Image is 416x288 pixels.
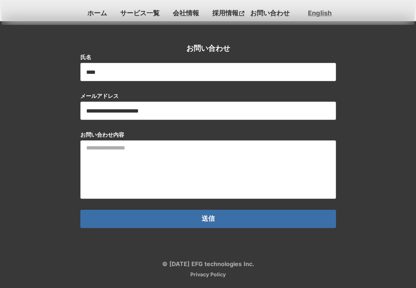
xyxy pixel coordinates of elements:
a: お問い合わせ [247,7,293,19]
a: 会社情報 [170,7,202,19]
a: English [308,8,332,18]
button: 送信 [80,210,336,228]
p: 採用情報 [209,7,239,19]
a: 採用情報 [209,7,247,19]
a: ホーム [84,7,110,19]
h2: お問い合わせ [186,43,230,53]
p: 送信 [202,215,215,223]
p: お問い合わせ内容 [80,131,124,139]
p: 氏名 [80,53,91,61]
a: Privacy Policy [190,272,226,277]
p: © [DATE] EFG technologies Inc. [162,261,254,267]
p: メールアドレス [80,92,119,100]
a: サービス一覧 [117,7,163,19]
